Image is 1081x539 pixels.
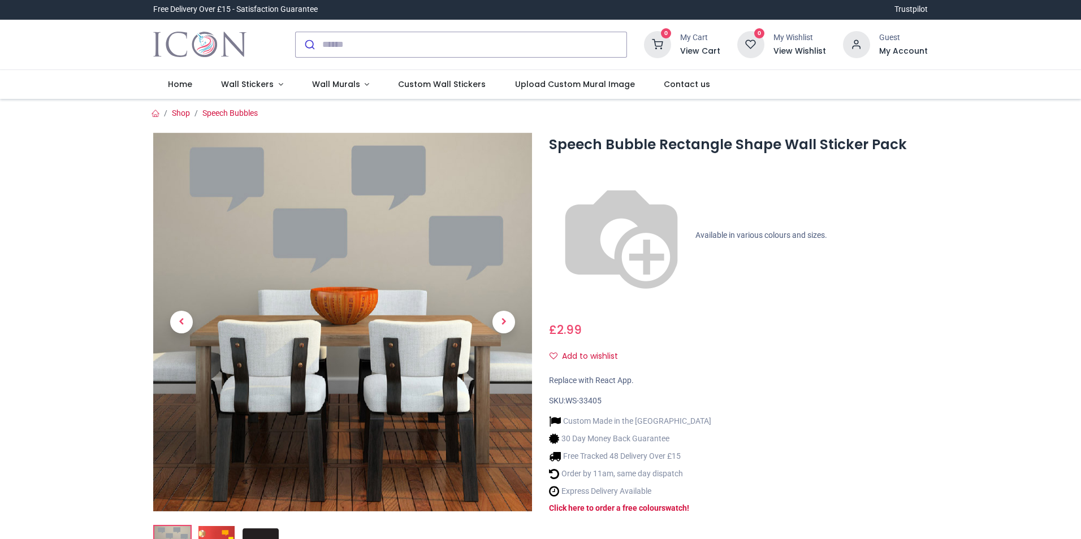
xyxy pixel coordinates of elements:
img: Icon Wall Stickers [153,29,247,60]
a: Wall Stickers [206,70,297,99]
img: Speech Bubble Rectangle Shape Wall Sticker Pack [153,133,532,511]
span: Contact us [664,79,710,90]
a: My Account [879,46,928,57]
div: My Cart [680,32,720,44]
a: Click here to order a free colour [549,503,661,512]
li: Express Delivery Available [549,485,711,497]
span: Custom Wall Stickers [398,79,486,90]
span: Next [492,311,515,333]
span: Upload Custom Mural Image [515,79,635,90]
sup: 0 [754,28,765,39]
a: Trustpilot [894,4,928,15]
a: View Cart [680,46,720,57]
a: 0 [644,39,671,48]
li: Free Tracked 48 Delivery Over £15 [549,450,711,462]
a: 0 [737,39,764,48]
a: ! [687,503,689,512]
li: Order by 11am, same day dispatch [549,468,711,480]
a: Speech Bubbles [202,108,258,118]
span: £ [549,321,582,338]
span: 2.99 [557,321,582,338]
li: 30 Day Money Back Guarantee [549,433,711,445]
span: Available in various colours and sizes. [695,231,827,240]
a: Next [475,189,532,454]
span: Home [168,79,192,90]
div: Guest [879,32,928,44]
span: Previous [170,311,193,333]
button: Add to wishlistAdd to wishlist [549,347,628,366]
a: Logo of Icon Wall Stickers [153,29,247,60]
img: color-wheel.png [549,163,694,308]
sup: 0 [661,28,672,39]
span: Wall Murals [312,79,360,90]
li: Custom Made in the [GEOGRAPHIC_DATA] [549,415,711,427]
div: SKU: [549,395,928,407]
span: Wall Stickers [221,79,274,90]
div: Replace with React App. [549,375,928,386]
button: Submit [296,32,322,57]
i: Add to wishlist [550,352,557,360]
a: Shop [172,108,190,118]
a: swatch [661,503,687,512]
div: Free Delivery Over £15 - Satisfaction Guarantee [153,4,318,15]
span: WS-33405 [565,396,602,405]
a: Previous [153,189,210,454]
a: Wall Murals [297,70,384,99]
a: View Wishlist [773,46,826,57]
h1: Speech Bubble Rectangle Shape Wall Sticker Pack [549,135,928,154]
div: My Wishlist [773,32,826,44]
